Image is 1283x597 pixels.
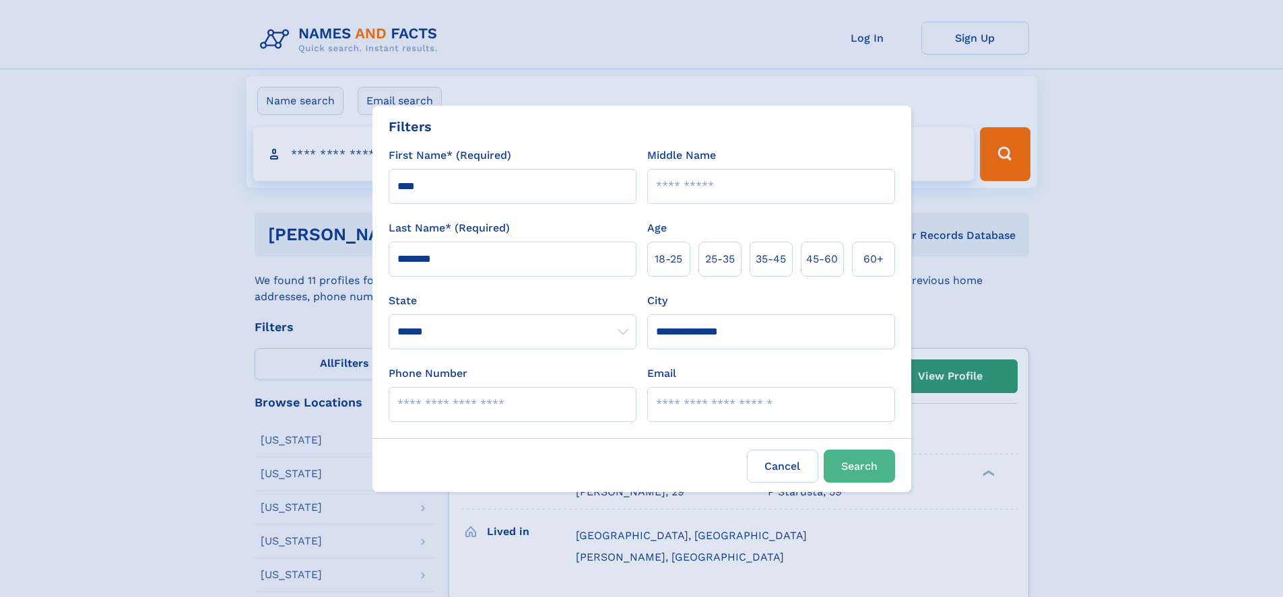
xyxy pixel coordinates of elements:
[389,293,636,309] label: State
[756,251,786,267] span: 35‑45
[863,251,884,267] span: 60+
[705,251,735,267] span: 25‑35
[647,147,716,164] label: Middle Name
[647,365,676,382] label: Email
[389,116,432,137] div: Filters
[647,220,667,236] label: Age
[806,251,838,267] span: 45‑60
[389,147,511,164] label: First Name* (Required)
[389,365,467,382] label: Phone Number
[824,450,895,483] button: Search
[647,293,667,309] label: City
[655,251,682,267] span: 18‑25
[389,220,510,236] label: Last Name* (Required)
[747,450,818,483] label: Cancel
